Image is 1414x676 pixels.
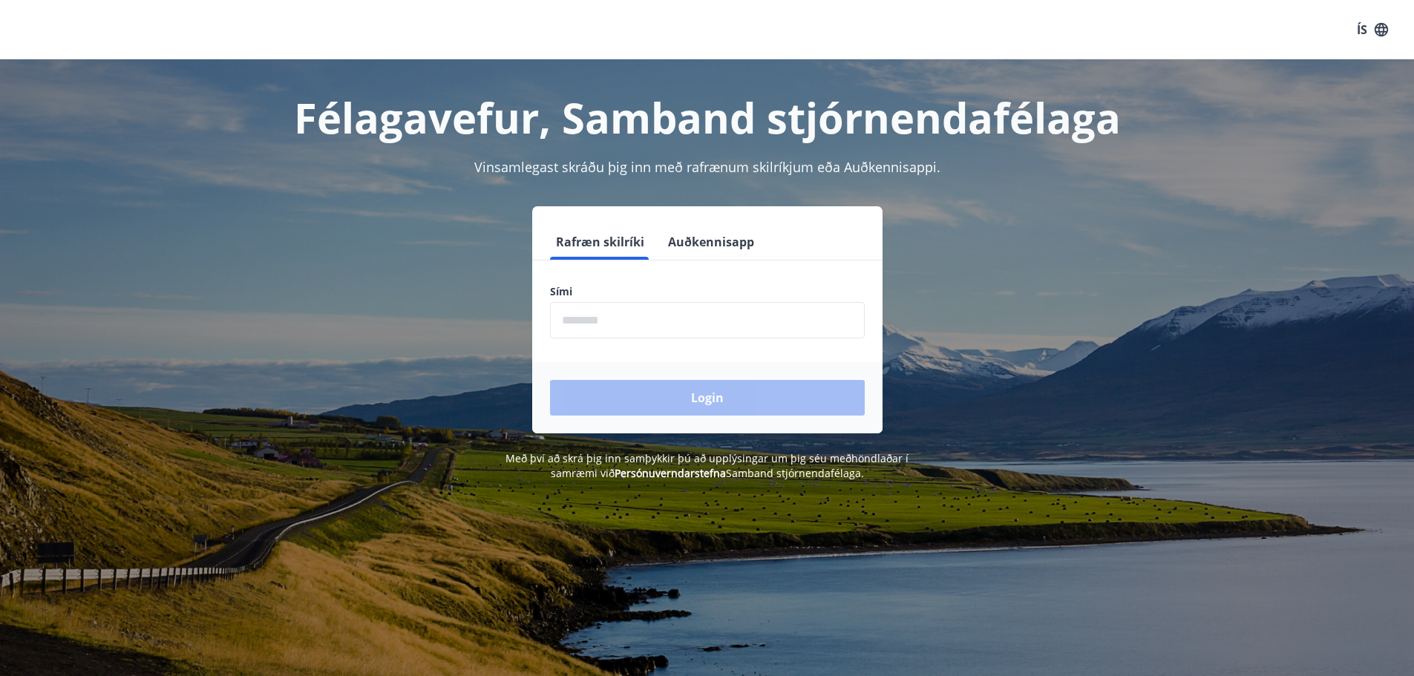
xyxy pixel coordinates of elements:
span: Með því að skrá þig inn samþykkir þú að upplýsingar um þig séu meðhöndlaðar í samræmi við Samband... [505,451,909,480]
span: Vinsamlegast skráðu þig inn með rafrænum skilríkjum eða Auðkennisappi. [474,158,940,176]
label: Sími [550,284,865,299]
button: Auðkennisapp [662,224,760,260]
h1: Félagavefur, Samband stjórnendafélaga [191,89,1224,145]
button: Rafræn skilríki [550,224,650,260]
button: ÍS [1349,16,1396,43]
a: Persónuverndarstefna [615,466,726,480]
